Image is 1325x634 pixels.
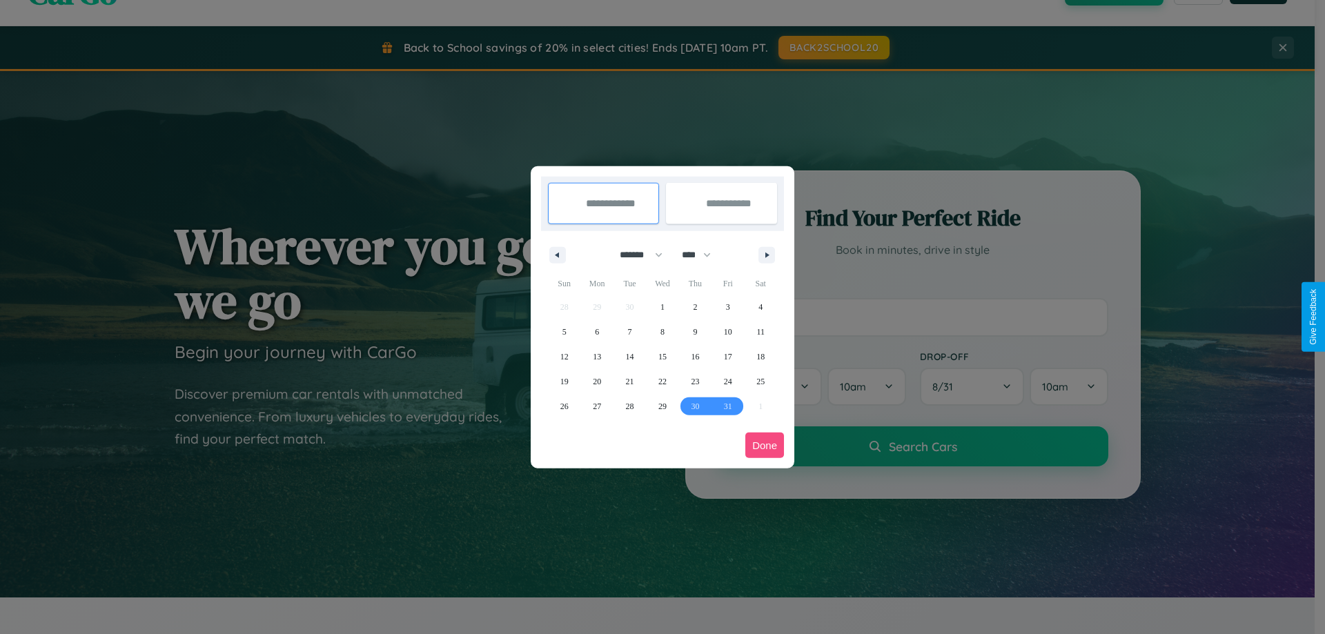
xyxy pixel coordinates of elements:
span: 31 [724,394,732,419]
button: 29 [646,394,678,419]
span: 28 [626,394,634,419]
span: 10 [724,319,732,344]
span: 23 [691,369,699,394]
span: 25 [756,369,765,394]
button: 26 [548,394,580,419]
span: 16 [691,344,699,369]
span: Mon [580,273,613,295]
span: 12 [560,344,569,369]
button: Done [745,433,784,458]
button: 25 [745,369,777,394]
button: 2 [679,295,711,319]
button: 20 [580,369,613,394]
button: 24 [711,369,744,394]
button: 17 [711,344,744,369]
button: 13 [580,344,613,369]
span: Sat [745,273,777,295]
button: 18 [745,344,777,369]
span: 5 [562,319,567,344]
span: 1 [660,295,665,319]
span: 3 [726,295,730,319]
button: 7 [614,319,646,344]
button: 1 [646,295,678,319]
span: 7 [628,319,632,344]
button: 9 [679,319,711,344]
span: 11 [756,319,765,344]
button: 31 [711,394,744,419]
span: 27 [593,394,601,419]
span: Wed [646,273,678,295]
button: 15 [646,344,678,369]
button: 23 [679,369,711,394]
button: 22 [646,369,678,394]
span: 6 [595,319,599,344]
button: 16 [679,344,711,369]
button: 30 [679,394,711,419]
span: 24 [724,369,732,394]
span: Sun [548,273,580,295]
button: 14 [614,344,646,369]
button: 8 [646,319,678,344]
span: Thu [679,273,711,295]
span: 20 [593,369,601,394]
button: 21 [614,369,646,394]
span: Fri [711,273,744,295]
span: 18 [756,344,765,369]
span: 14 [626,344,634,369]
span: 21 [626,369,634,394]
span: 15 [658,344,667,369]
span: 29 [658,394,667,419]
button: 27 [580,394,613,419]
span: 26 [560,394,569,419]
span: 2 [693,295,697,319]
span: 4 [758,295,763,319]
button: 4 [745,295,777,319]
div: Give Feedback [1308,289,1318,345]
button: 19 [548,369,580,394]
span: 9 [693,319,697,344]
span: 17 [724,344,732,369]
button: 28 [614,394,646,419]
button: 5 [548,319,580,344]
button: 6 [580,319,613,344]
button: 3 [711,295,744,319]
button: 12 [548,344,580,369]
button: 11 [745,319,777,344]
span: 13 [593,344,601,369]
span: 22 [658,369,667,394]
button: 10 [711,319,744,344]
span: 30 [691,394,699,419]
span: 8 [660,319,665,344]
span: 19 [560,369,569,394]
span: Tue [614,273,646,295]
